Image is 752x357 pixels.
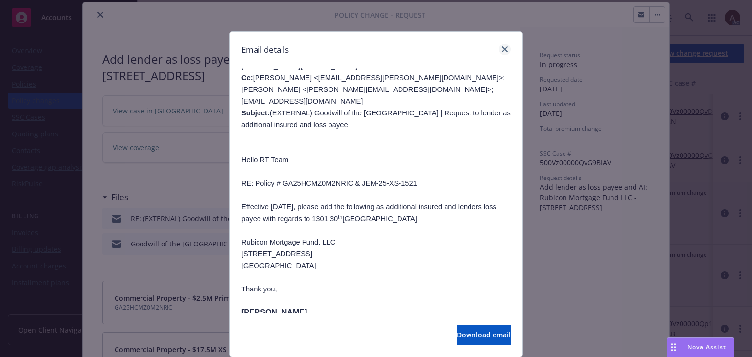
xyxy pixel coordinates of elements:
span: Nova Assist [687,343,726,351]
span: [STREET_ADDRESS] [241,250,312,258]
span: Effective [DATE], please add the following as additional insured and lenders loss payee with rega... [241,203,496,223]
div: Drag to move [667,338,680,357]
sup: th [338,214,342,220]
span: [GEOGRAPHIC_DATA] [241,262,316,269]
button: Nova Assist [667,337,734,357]
span: Rubicon Mortgage Fund, LLC [241,238,335,246]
